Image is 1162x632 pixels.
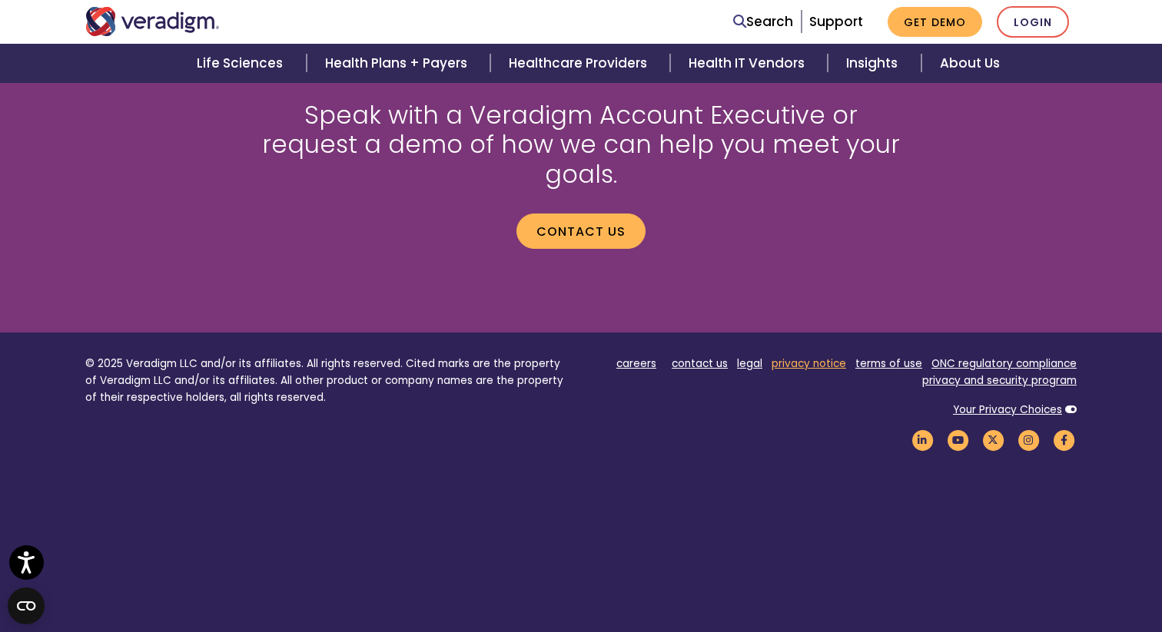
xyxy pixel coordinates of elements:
[490,44,670,83] a: Healthcare Providers
[828,44,921,83] a: Insights
[867,537,1144,614] iframe: Drift Chat Widget
[909,433,935,448] a: Veradigm LinkedIn Link
[855,356,922,371] a: terms of use
[672,356,728,371] a: contact us
[85,356,569,405] p: © 2025 Veradigm LLC and/or its affiliates. All rights reserved. Cited marks are the property of V...
[178,44,306,83] a: Life Sciences
[931,356,1077,371] a: ONC regulatory compliance
[733,12,793,32] a: Search
[8,587,45,624] button: Open CMP widget
[945,433,971,448] a: Veradigm YouTube Link
[254,101,908,189] h2: Speak with a Veradigm Account Executive or request a demo of how we can help you meet your goals.
[1051,433,1077,448] a: Veradigm Facebook Link
[85,7,220,36] img: Veradigm logo
[1015,433,1041,448] a: Veradigm Instagram Link
[922,373,1077,388] a: privacy and security program
[616,356,656,371] a: careers
[888,7,982,37] a: Get Demo
[997,6,1069,38] a: Login
[670,44,828,83] a: Health IT Vendors
[809,12,863,31] a: Support
[921,44,1018,83] a: About Us
[307,44,490,83] a: Health Plans + Payers
[953,402,1062,417] a: Your Privacy Choices
[772,356,846,371] a: privacy notice
[980,433,1006,448] a: Veradigm Twitter Link
[737,356,762,371] a: legal
[516,213,646,249] a: Contact us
